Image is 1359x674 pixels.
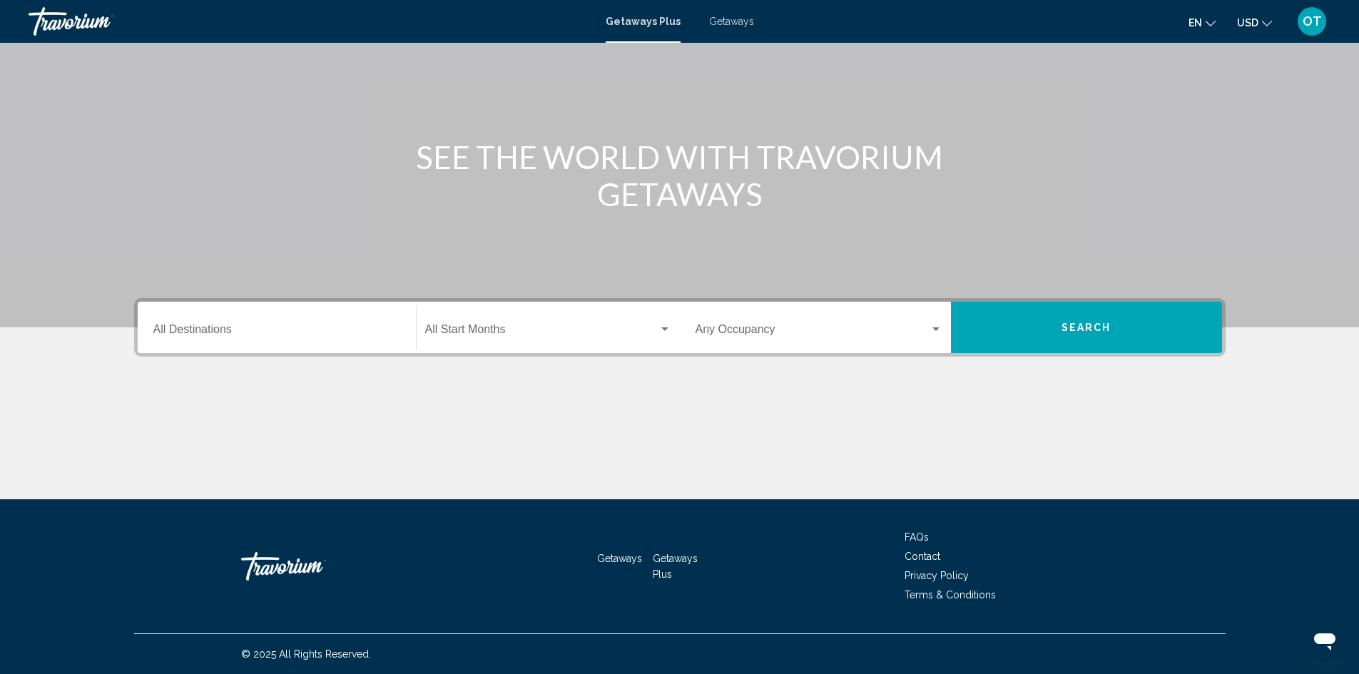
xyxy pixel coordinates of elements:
[1062,322,1111,334] span: Search
[709,16,754,27] a: Getaways
[412,138,947,213] h1: SEE THE WORLD WITH TRAVORIUM GETAWAYS
[905,551,940,562] a: Contact
[905,531,929,543] a: FAQs
[1189,12,1216,33] button: Change language
[951,302,1222,353] button: Search
[1237,12,1272,33] button: Change currency
[606,16,681,27] a: Getaways Plus
[905,570,969,581] a: Privacy Policy
[241,545,384,588] a: Travorium
[1237,17,1258,29] span: USD
[653,553,698,580] a: Getaways Plus
[597,553,642,564] a: Getaways
[1293,6,1330,36] button: User Menu
[241,648,371,660] span: © 2025 All Rights Reserved.
[138,302,1222,353] div: Search widget
[1303,14,1322,29] span: OT
[905,589,996,601] a: Terms & Conditions
[1189,17,1202,29] span: en
[29,7,591,36] a: Travorium
[1302,617,1348,663] iframe: Schaltfläche zum Öffnen des Messaging-Fensters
